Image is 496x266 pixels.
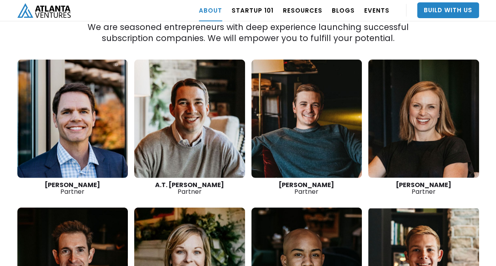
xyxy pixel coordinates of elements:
[155,180,224,189] strong: A.T. [PERSON_NAME]
[279,180,334,189] strong: [PERSON_NAME]
[17,182,128,195] div: Partner
[134,182,245,195] div: Partner
[396,180,451,189] strong: [PERSON_NAME]
[417,2,479,18] a: Build With Us
[368,182,479,195] div: Partner
[251,182,362,195] div: Partner
[45,180,100,189] strong: [PERSON_NAME]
